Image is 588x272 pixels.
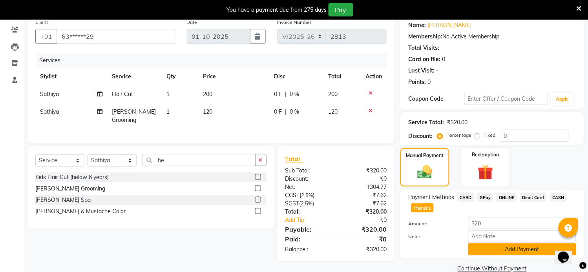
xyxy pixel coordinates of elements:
span: Total [285,155,303,163]
span: | [285,90,287,98]
th: Action [361,68,387,85]
input: Add Note [468,230,576,243]
div: ₹7.62 [336,191,393,199]
div: Name: [408,21,426,29]
div: ₹320.00 [447,118,467,127]
input: Enter Offer / Coupon Code [464,93,548,105]
label: Note: [402,233,462,240]
div: Points: [408,78,426,86]
div: [PERSON_NAME] & Mustache Color [35,207,126,216]
input: Amount [468,217,576,229]
span: Sathiya [40,108,59,115]
div: ( ) [279,191,336,199]
th: Disc [269,68,323,85]
div: [PERSON_NAME] Grooming [35,185,105,193]
span: Sathiya [40,91,59,98]
span: CARD [457,193,474,202]
div: ₹320.00 [336,208,393,216]
label: Manual Payment [406,152,444,159]
div: Balance : [279,245,336,254]
button: Pay [329,3,353,16]
img: _gift.svg [473,163,498,182]
span: Hair Cut [112,91,133,98]
span: 120 [329,108,338,115]
div: Kids Hair Cut (below 6 years) [35,173,109,181]
div: You have a payment due from 275 days [227,6,327,14]
div: ₹0 [345,216,393,224]
span: Debit Card [520,193,547,202]
span: 2.5% [301,200,313,207]
button: Add Payment [468,243,576,256]
div: ₹320.00 [336,245,393,254]
img: _cash.svg [413,164,436,181]
div: ₹304.77 [336,183,393,191]
div: Services [36,53,393,68]
th: Price [199,68,270,85]
span: 200 [203,91,213,98]
div: 0 [427,78,431,86]
div: Discount: [279,175,336,183]
span: SGST [285,200,299,207]
span: 120 [203,108,213,115]
div: ₹7.62 [336,199,393,208]
span: 200 [329,91,338,98]
div: Total Visits: [408,44,439,52]
span: 0 % [290,90,299,98]
th: Qty [162,68,199,85]
th: Total [324,68,361,85]
div: Payable: [279,225,336,234]
div: ₹0 [336,234,393,244]
input: Search or Scan [142,154,256,166]
label: Invoice Number [278,19,312,26]
div: ₹0 [336,175,393,183]
div: - [436,67,438,75]
div: ₹320.00 [336,167,393,175]
div: ₹320.00 [336,225,393,234]
button: Apply [551,93,574,105]
iframe: chat widget [555,241,580,264]
label: Amount: [402,220,462,227]
span: Payment Methods [408,193,454,201]
div: Sub Total: [279,167,336,175]
div: Total: [279,208,336,216]
th: Service [107,68,162,85]
span: CGST [285,192,300,199]
div: Membership: [408,33,442,41]
label: Fixed [484,132,495,139]
span: | [285,108,287,116]
div: ( ) [279,199,336,208]
a: [PERSON_NAME] [427,21,471,29]
input: Search by Name/Mobile/Email/Code [57,29,175,44]
span: 0 % [290,108,299,116]
span: 0 F [274,90,282,98]
span: PhonePe [411,203,434,212]
span: CASH [550,193,567,202]
div: No Active Membership [408,33,576,41]
span: ONLINE [497,193,517,202]
span: 1 [167,108,170,115]
label: Client [35,19,48,26]
div: Paid: [279,234,336,244]
a: Add Tip [279,216,345,224]
span: 2.5% [301,192,313,198]
div: Coupon Code [408,95,464,103]
label: Redemption [472,151,499,158]
div: 0 [442,55,445,63]
div: Card on file: [408,55,440,63]
span: [PERSON_NAME] Grooming [112,108,156,123]
span: GPay [477,193,493,202]
div: Last Visit: [408,67,435,75]
div: Net: [279,183,336,191]
div: Discount: [408,132,433,140]
div: Service Total: [408,118,444,127]
th: Stylist [35,68,107,85]
div: [PERSON_NAME] Spa [35,196,91,204]
label: Date [187,19,197,26]
button: +91 [35,29,57,44]
label: Percentage [446,132,471,139]
span: 0 F [274,108,282,116]
span: 1 [167,91,170,98]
